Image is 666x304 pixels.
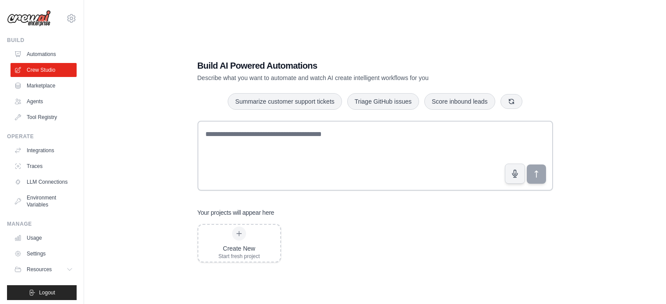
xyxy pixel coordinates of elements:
[228,93,342,110] button: Summarize customer support tickets
[11,231,77,245] a: Usage
[218,244,260,253] div: Create New
[27,266,52,273] span: Resources
[11,47,77,61] a: Automations
[7,285,77,300] button: Logout
[39,289,55,296] span: Logout
[11,110,77,124] a: Tool Registry
[7,37,77,44] div: Build
[500,94,522,109] button: Get new suggestions
[11,191,77,212] a: Environment Variables
[11,247,77,261] a: Settings
[218,253,260,260] div: Start fresh project
[11,79,77,93] a: Marketplace
[197,59,492,72] h1: Build AI Powered Automations
[505,164,525,184] button: Click to speak your automation idea
[11,143,77,157] a: Integrations
[11,63,77,77] a: Crew Studio
[347,93,419,110] button: Triage GitHub issues
[11,262,77,276] button: Resources
[197,73,492,82] p: Describe what you want to automate and watch AI create intelligent workflows for you
[7,133,77,140] div: Operate
[7,220,77,227] div: Manage
[7,10,51,27] img: Logo
[11,94,77,108] a: Agents
[11,175,77,189] a: LLM Connections
[197,208,275,217] h3: Your projects will appear here
[424,93,495,110] button: Score inbound leads
[11,159,77,173] a: Traces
